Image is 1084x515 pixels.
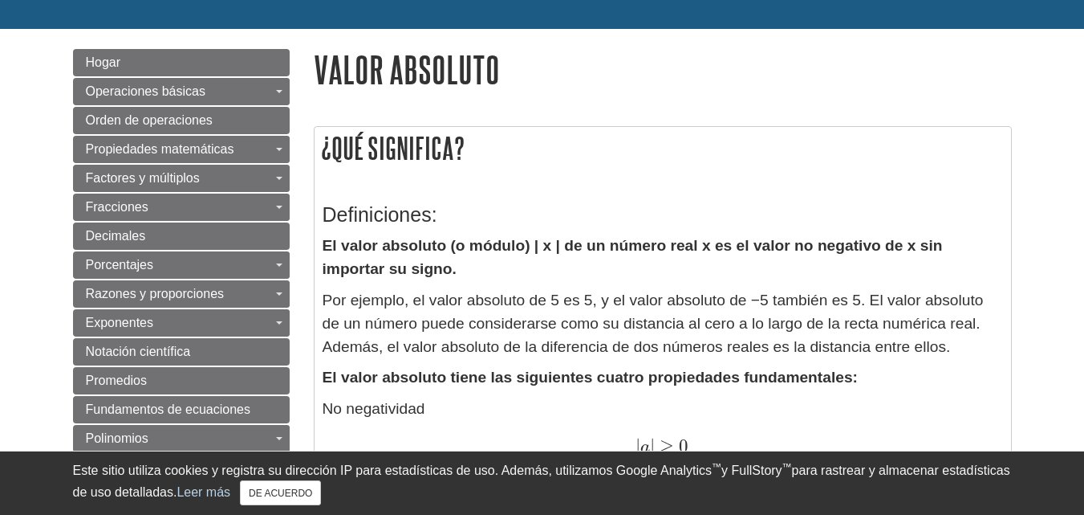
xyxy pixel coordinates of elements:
[86,374,147,387] font: Promedios
[660,435,674,457] font: ≥
[73,223,290,250] a: Decimales
[73,425,290,452] a: Polinomios
[323,237,943,277] font: El valor absoluto (o módulo) | x | de un número real x es el valor no negativo de x sin importar ...
[73,280,290,308] a: Razones y proporciones
[73,136,290,163] a: Propiedades matemáticas
[635,435,640,457] font: |
[86,171,200,185] font: Factores y múltiplos
[73,49,290,76] a: Hogar
[240,480,321,505] button: Cerca
[73,165,290,192] a: Factores y múltiplos
[86,142,234,156] font: Propiedades matemáticas
[86,345,191,358] font: Notación científica
[323,400,425,417] font: No negatividad
[86,113,213,127] font: Orden de operaciones
[321,132,465,165] font: ¿Qué significa?
[86,403,250,416] font: Fundamentos de ecuaciones
[73,338,290,366] a: Notación científica
[323,369,858,386] font: El valor absoluto tiene las siguientes cuatro propiedades fundamentales:
[86,287,225,300] font: Razones y proporciones
[712,461,721,472] font: ™
[249,488,312,499] font: DE ACUERDO
[86,316,154,329] font: Exponentes
[323,292,984,355] font: Por ejemplo, el valor absoluto de 5 es 5, y el valor absoluto de −5 también es 5. El valor absolu...
[73,251,290,279] a: Porcentajes
[86,84,205,98] font: Operaciones básicas
[640,439,650,456] font: a
[323,203,437,226] font: Definiciones:
[314,49,500,90] font: Valor absoluto
[73,194,290,221] a: Fracciones
[650,435,655,457] font: |
[73,464,1010,499] font: para rastrear y almacenar estadísticas de uso detalladas.
[86,229,146,243] font: Decimales
[721,464,782,477] font: y FullStory
[73,396,290,423] a: Fundamentos de ecuaciones
[86,55,121,69] font: Hogar
[73,367,290,394] a: Promedios
[86,200,148,214] font: Fracciones
[73,78,290,105] a: Operaciones básicas
[86,431,148,445] font: Polinomios
[782,461,792,472] font: ™
[73,309,290,337] a: Exponentes
[73,107,290,134] a: Orden de operaciones
[73,464,713,477] font: Este sitio utiliza cookies y registra su dirección IP para estadísticas de uso. Además, utilizamo...
[679,435,688,457] font: 0
[177,485,230,499] a: Leer más
[86,258,154,272] font: Porcentajes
